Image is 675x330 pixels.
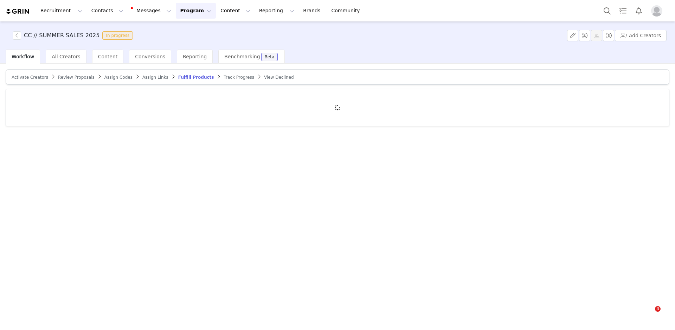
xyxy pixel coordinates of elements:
[176,3,216,19] button: Program
[647,5,669,17] button: Profile
[104,75,133,80] span: Assign Codes
[12,54,34,59] span: Workflow
[12,75,48,80] span: Activate Creators
[615,30,667,41] button: Add Creators
[87,3,128,19] button: Contacts
[6,8,30,15] img: grin logo
[36,3,87,19] button: Recruitment
[264,75,294,80] span: View Declined
[224,75,254,80] span: Track Progress
[641,306,657,323] iframe: Intercom live chat
[13,31,136,40] span: [object Object]
[631,3,647,19] button: Notifications
[651,5,662,17] img: placeholder-profile.jpg
[24,31,99,40] h3: CC // SUMMER SALES 2025
[52,54,80,59] span: All Creators
[135,54,165,59] span: Conversions
[615,3,631,19] a: Tasks
[183,54,207,59] span: Reporting
[224,54,260,59] span: Benchmarking
[655,306,661,312] span: 4
[128,3,175,19] button: Messages
[102,31,133,40] span: In progress
[599,3,615,19] button: Search
[255,3,298,19] button: Reporting
[327,3,367,19] a: Community
[178,75,214,80] span: Fulfill Products
[58,75,95,80] span: Review Proposals
[299,3,327,19] a: Brands
[265,55,275,59] div: Beta
[98,54,118,59] span: Content
[216,3,255,19] button: Content
[142,75,168,80] span: Assign Links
